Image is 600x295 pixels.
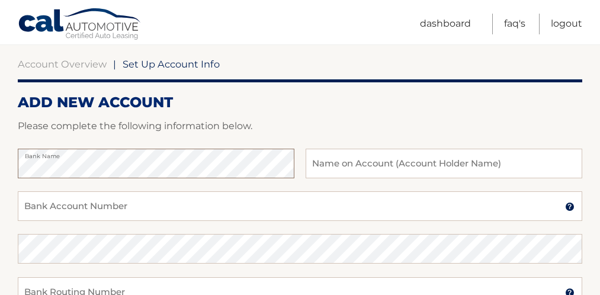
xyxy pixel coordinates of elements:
[18,149,294,158] label: Bank Name
[113,58,116,70] span: |
[18,58,107,70] a: Account Overview
[18,191,582,221] input: Bank Account Number
[123,58,220,70] span: Set Up Account Info
[18,94,582,111] h2: ADD NEW ACCOUNT
[551,14,582,34] a: Logout
[18,118,582,134] p: Please complete the following information below.
[420,14,471,34] a: Dashboard
[565,202,575,211] img: tooltip.svg
[18,8,142,42] a: Cal Automotive
[504,14,525,34] a: FAQ's
[306,149,582,178] input: Name on Account (Account Holder Name)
